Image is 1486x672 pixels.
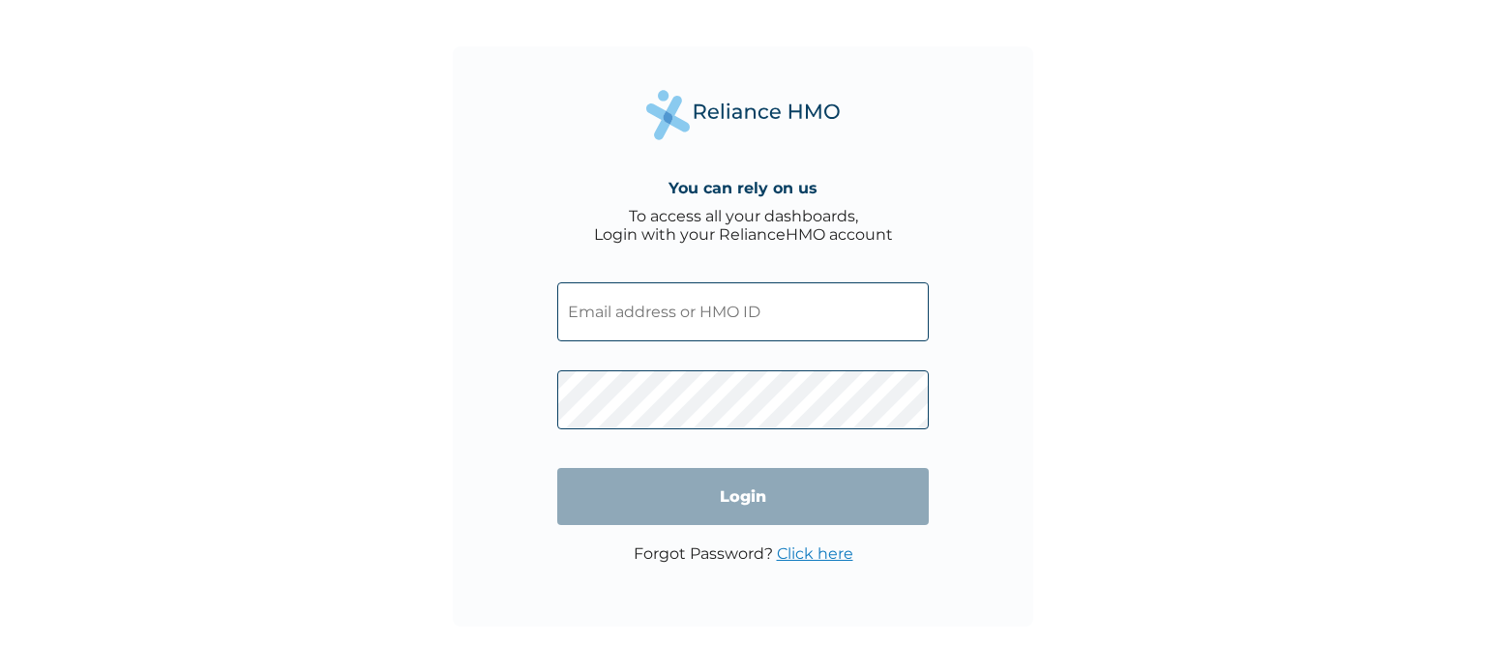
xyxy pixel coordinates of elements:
input: Email address or HMO ID [557,282,929,341]
img: Reliance Health's Logo [646,90,840,139]
h4: You can rely on us [669,179,817,197]
p: Forgot Password? [634,544,853,563]
div: To access all your dashboards, Login with your RelianceHMO account [594,207,893,244]
input: Login [557,468,929,525]
a: Click here [777,544,853,563]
